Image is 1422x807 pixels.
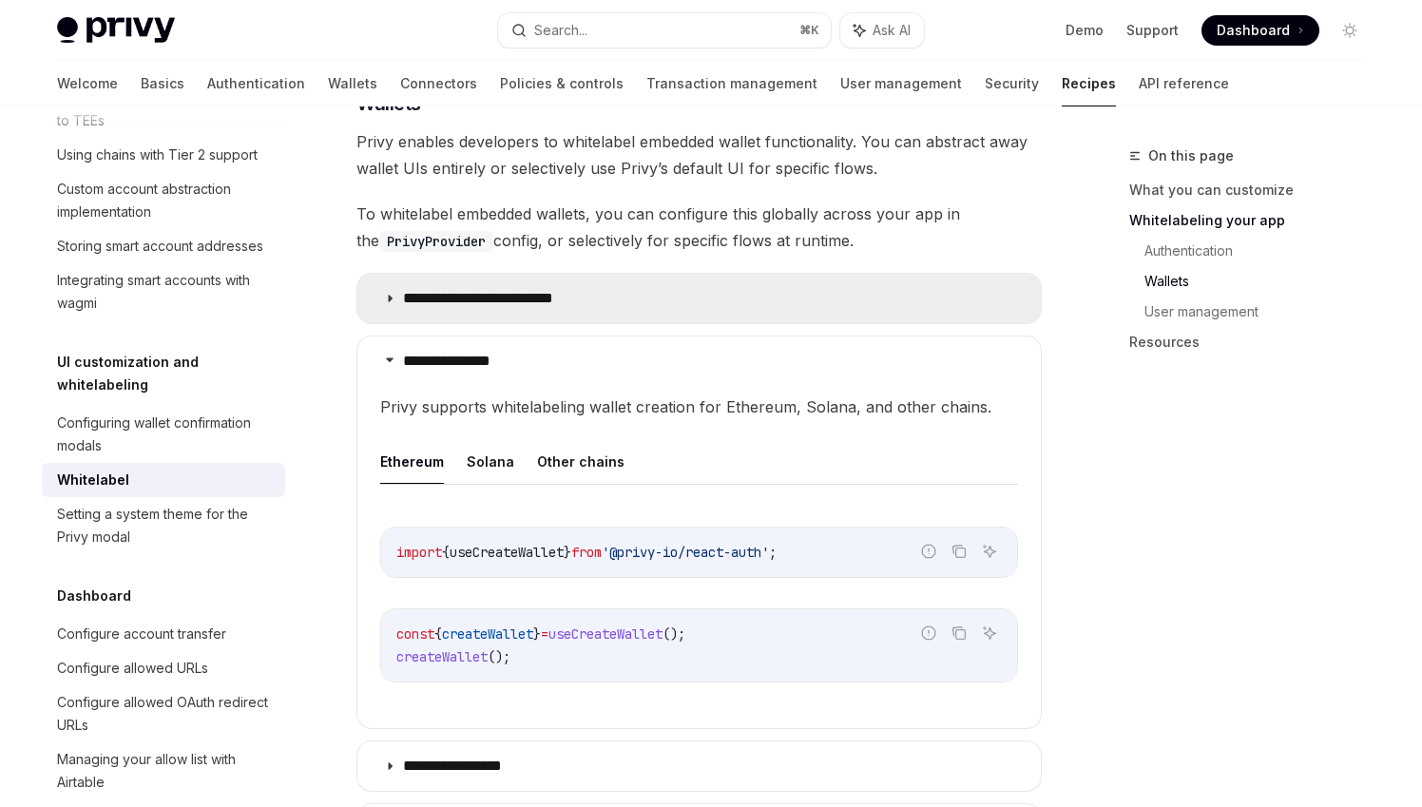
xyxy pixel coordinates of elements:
[42,172,285,229] a: Custom account abstraction implementation
[356,128,1042,182] span: Privy enables developers to whitelabel embedded wallet functionality. You can abstract away walle...
[57,17,175,44] img: light logo
[799,23,819,38] span: ⌘ K
[57,269,274,315] div: Integrating smart accounts with wagmi
[1144,266,1380,297] a: Wallets
[533,625,541,643] span: }
[534,19,587,42] div: Search...
[442,625,533,643] span: createWallet
[977,539,1002,564] button: Ask AI
[42,229,285,263] a: Storing smart account addresses
[57,351,285,396] h5: UI customization and whitelabeling
[1144,236,1380,266] a: Authentication
[380,439,444,484] button: Ethereum
[57,691,274,737] div: Configure allowed OAuth redirect URLs
[42,685,285,742] a: Configure allowed OAuth redirect URLs
[57,144,258,166] div: Using chains with Tier 2 support
[57,412,274,457] div: Configuring wallet confirmation modals
[356,201,1042,254] span: To whitelabel embedded wallets, you can configure this globally across your app in the config, or...
[537,439,625,484] button: Other chains
[57,469,129,491] div: Whitelabel
[379,231,493,252] code: PrivyProvider
[57,178,274,223] div: Custom account abstraction implementation
[916,539,941,564] button: Report incorrect code
[840,61,962,106] a: User management
[840,13,924,48] button: Ask AI
[57,585,131,607] h5: Dashboard
[1129,327,1380,357] a: Resources
[1062,61,1116,106] a: Recipes
[1335,15,1365,46] button: Toggle dark mode
[1144,297,1380,327] a: User management
[947,539,971,564] button: Copy the contents from the code block
[141,61,184,106] a: Basics
[400,61,477,106] a: Connectors
[488,648,510,665] span: ();
[663,625,685,643] span: ();
[571,544,602,561] span: from
[450,544,564,561] span: useCreateWallet
[1217,21,1290,40] span: Dashboard
[947,621,971,645] button: Copy the contents from the code block
[564,544,571,561] span: }
[548,625,663,643] span: useCreateWallet
[356,336,1042,729] details: **** **** *****Privy supports whitelabeling wallet creation for Ethereum, Solana, and other chain...
[57,748,274,794] div: Managing your allow list with Airtable
[42,497,285,554] a: Setting a system theme for the Privy modal
[602,544,769,561] span: '@privy-io/react-auth'
[769,544,777,561] span: ;
[396,544,442,561] span: import
[42,138,285,172] a: Using chains with Tier 2 support
[1126,21,1179,40] a: Support
[1129,175,1380,205] a: What you can customize
[207,61,305,106] a: Authentication
[434,625,442,643] span: {
[985,61,1039,106] a: Security
[1148,144,1234,167] span: On this page
[57,61,118,106] a: Welcome
[42,463,285,497] a: Whitelabel
[977,621,1002,645] button: Ask AI
[42,406,285,463] a: Configuring wallet confirmation modals
[57,657,208,680] div: Configure allowed URLs
[396,625,434,643] span: const
[442,544,450,561] span: {
[42,742,285,799] a: Managing your allow list with Airtable
[42,263,285,320] a: Integrating smart accounts with wagmi
[500,61,624,106] a: Policies & controls
[1066,21,1104,40] a: Demo
[646,61,817,106] a: Transaction management
[396,648,488,665] span: createWallet
[380,394,1018,420] span: Privy supports whitelabeling wallet creation for Ethereum, Solana, and other chains.
[916,621,941,645] button: Report incorrect code
[42,651,285,685] a: Configure allowed URLs
[1139,61,1229,106] a: API reference
[57,503,274,548] div: Setting a system theme for the Privy modal
[57,623,226,645] div: Configure account transfer
[42,617,285,651] a: Configure account transfer
[467,439,514,484] button: Solana
[328,61,377,106] a: Wallets
[1201,15,1319,46] a: Dashboard
[57,235,263,258] div: Storing smart account addresses
[873,21,911,40] span: Ask AI
[541,625,548,643] span: =
[1129,205,1380,236] a: Whitelabeling your app
[498,13,831,48] button: Search...⌘K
